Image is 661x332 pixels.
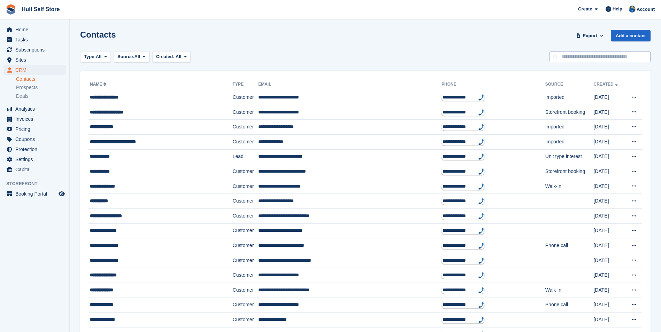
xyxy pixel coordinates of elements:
td: Phone call [545,298,594,313]
span: Subscriptions [15,45,57,55]
td: [DATE] [593,253,624,268]
img: hfpfyWBK5wQHBAGPgDf9c6qAYOxxMAAAAASUVORK5CYII= [478,272,484,278]
a: menu [3,45,66,55]
img: hfpfyWBK5wQHBAGPgDf9c6qAYOxxMAAAAASUVORK5CYII= [478,198,484,204]
td: Imported [545,90,594,105]
td: Storefront booking [545,164,594,179]
td: Imported [545,134,594,149]
a: menu [3,65,66,75]
img: hfpfyWBK5wQHBAGPgDf9c6qAYOxxMAAAAASUVORK5CYII= [478,124,484,130]
td: [DATE] [593,194,624,209]
a: menu [3,104,66,114]
a: Hull Self Store [19,3,62,15]
td: Customer [233,164,259,179]
img: hfpfyWBK5wQHBAGPgDf9c6qAYOxxMAAAAASUVORK5CYII= [478,287,484,293]
td: Customer [233,208,259,223]
img: Hull Self Store [629,6,636,13]
span: Storefront [6,180,69,187]
a: menu [3,165,66,174]
td: Customer [233,194,259,209]
span: Prospects [16,84,38,91]
span: Invoices [15,114,57,124]
td: [DATE] [593,283,624,298]
td: [DATE] [593,105,624,120]
span: Pricing [15,124,57,134]
td: Imported [545,120,594,135]
a: Name [90,82,108,87]
span: Create [578,6,592,13]
a: menu [3,124,66,134]
td: Customer [233,238,259,253]
td: Phone call [545,238,594,253]
a: Deals [16,93,66,100]
img: hfpfyWBK5wQHBAGPgDf9c6qAYOxxMAAAAASUVORK5CYII= [478,94,484,101]
td: [DATE] [593,149,624,164]
span: All [96,53,102,60]
td: Walk-in [545,179,594,194]
span: Type: [84,53,96,60]
a: menu [3,189,66,199]
img: hfpfyWBK5wQHBAGPgDf9c6qAYOxxMAAAAASUVORK5CYII= [478,228,484,234]
a: menu [3,144,66,154]
th: Email [258,79,441,90]
td: Customer [233,253,259,268]
td: [DATE] [593,90,624,105]
img: hfpfyWBK5wQHBAGPgDf9c6qAYOxxMAAAAASUVORK5CYII= [478,258,484,264]
td: [DATE] [593,179,624,194]
th: Phone [441,79,545,90]
th: Source [545,79,594,90]
span: Coupons [15,134,57,144]
td: Customer [233,298,259,313]
td: Storefront booking [545,105,594,120]
td: Customer [233,120,259,135]
img: hfpfyWBK5wQHBAGPgDf9c6qAYOxxMAAAAASUVORK5CYII= [478,213,484,219]
span: Protection [15,144,57,154]
span: Sites [15,55,57,65]
span: Analytics [15,104,57,114]
span: Help [613,6,622,13]
img: hfpfyWBK5wQHBAGPgDf9c6qAYOxxMAAAAASUVORK5CYII= [478,183,484,190]
span: Home [15,25,57,34]
img: hfpfyWBK5wQHBAGPgDf9c6qAYOxxMAAAAASUVORK5CYII= [478,153,484,160]
td: Customer [233,105,259,120]
a: menu [3,25,66,34]
img: stora-icon-8386f47178a22dfd0bd8f6a31ec36ba5ce8667c1dd55bd0f319d3a0aa187defe.svg [6,4,16,15]
span: Export [583,32,597,39]
span: CRM [15,65,57,75]
img: hfpfyWBK5wQHBAGPgDf9c6qAYOxxMAAAAASUVORK5CYII= [478,109,484,116]
a: Contacts [16,76,66,82]
span: Booking Portal [15,189,57,199]
a: Add a contact [611,30,651,41]
td: [DATE] [593,164,624,179]
span: Tasks [15,35,57,45]
button: Type: All [80,51,111,63]
a: Prospects [16,84,66,91]
td: [DATE] [593,223,624,238]
h1: Contacts [80,30,116,39]
td: [DATE] [593,238,624,253]
span: All [176,54,182,59]
td: [DATE] [593,298,624,313]
span: Capital [15,165,57,174]
span: Deals [16,93,29,100]
img: hfpfyWBK5wQHBAGPgDf9c6qAYOxxMAAAAASUVORK5CYII= [478,139,484,145]
a: menu [3,55,66,65]
button: Source: All [114,51,149,63]
span: Source: [117,53,134,60]
td: Lead [233,149,259,164]
td: Customer [233,223,259,238]
img: hfpfyWBK5wQHBAGPgDf9c6qAYOxxMAAAAASUVORK5CYII= [478,168,484,175]
td: [DATE] [593,134,624,149]
th: Type [233,79,259,90]
a: Preview store [57,190,66,198]
span: All [134,53,140,60]
button: Export [575,30,605,41]
td: Customer [233,179,259,194]
td: Walk-in [545,283,594,298]
td: Customer [233,134,259,149]
img: hfpfyWBK5wQHBAGPgDf9c6qAYOxxMAAAAASUVORK5CYII= [478,317,484,323]
img: hfpfyWBK5wQHBAGPgDf9c6qAYOxxMAAAAASUVORK5CYII= [478,243,484,249]
button: Created: All [152,51,191,63]
td: [DATE] [593,208,624,223]
td: Customer [233,283,259,298]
